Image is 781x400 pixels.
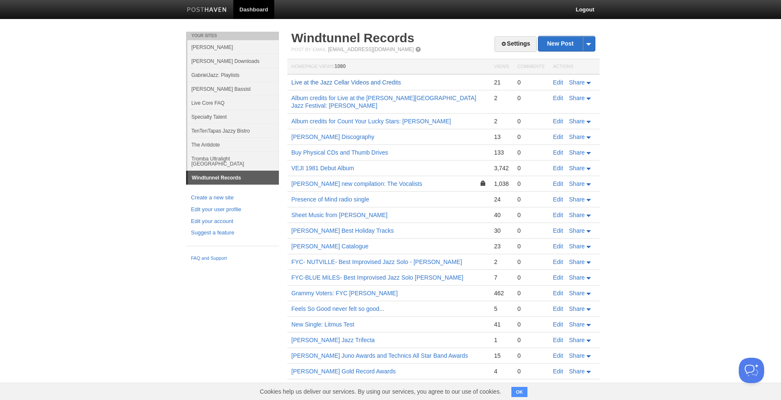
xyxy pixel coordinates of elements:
[553,95,563,101] a: Edit
[292,31,414,45] a: Windtunnel Records
[517,242,544,250] div: 0
[553,368,563,375] a: Edit
[517,227,544,234] div: 0
[553,196,563,203] a: Edit
[494,274,509,281] div: 7
[517,79,544,86] div: 0
[553,212,563,218] a: Edit
[292,95,476,109] a: Album credits for Live at the [PERSON_NAME][GEOGRAPHIC_DATA] Jazz Festival: [PERSON_NAME]
[494,289,509,297] div: 462
[569,243,585,250] span: Share
[292,290,398,297] a: Grammy Voters: FYC [PERSON_NAME]
[191,255,274,262] a: FAQ and Support
[292,274,464,281] a: FYC-BLUE MILES- Best Improvised Jazz Solo [PERSON_NAME]
[191,229,274,237] a: Suggest a feature
[335,63,346,69] span: 1080
[553,290,563,297] a: Edit
[494,258,509,266] div: 2
[553,259,563,265] a: Edit
[517,321,544,328] div: 0
[549,59,600,75] th: Actions
[569,321,585,328] span: Share
[569,227,585,234] span: Share
[569,352,585,359] span: Share
[187,7,227,14] img: Posthaven-bar
[191,193,274,202] a: Create a new site
[553,180,563,187] a: Edit
[494,367,509,375] div: 4
[187,68,279,82] a: GabrielJazz: Playlists
[553,243,563,250] a: Edit
[328,46,413,52] a: [EMAIL_ADDRESS][DOMAIN_NAME]
[517,133,544,141] div: 0
[292,180,422,187] a: [PERSON_NAME] new compilation: The Vocalists
[187,40,279,54] a: [PERSON_NAME]
[494,352,509,359] div: 15
[569,212,585,218] span: Share
[538,36,595,51] a: New Post
[292,352,468,359] a: [PERSON_NAME] Juno Awards and Technics All Star Band Awards
[569,305,585,312] span: Share
[187,82,279,96] a: [PERSON_NAME] Bassist
[553,133,563,140] a: Edit
[187,54,279,68] a: [PERSON_NAME] Downloads
[494,133,509,141] div: 13
[553,305,563,312] a: Edit
[553,321,563,328] a: Edit
[517,289,544,297] div: 0
[569,149,585,156] span: Share
[187,110,279,124] a: Specialty Talent
[494,149,509,156] div: 133
[494,336,509,344] div: 1
[186,32,279,40] li: Your Sites
[553,352,563,359] a: Edit
[292,118,451,125] a: Album credits for Count Your Lucky Stars: [PERSON_NAME]
[292,337,375,343] a: [PERSON_NAME] Jazz Trifecta
[517,336,544,344] div: 0
[517,149,544,156] div: 0
[494,117,509,125] div: 2
[553,274,563,281] a: Edit
[292,227,394,234] a: [PERSON_NAME] Best Holiday Tracks
[187,138,279,152] a: The Antidote
[517,274,544,281] div: 0
[739,358,764,383] iframe: Help Scout Beacon - Open
[251,383,510,400] span: Cookies help us deliver our services. By using our services, you agree to our use of cookies.
[287,59,490,75] th: Homepage Views
[490,59,513,75] th: Views
[292,305,384,312] a: Feels So Good never felt so good...
[292,259,462,265] a: FYC- NUTVILLE- Best Improvised Jazz Solo - [PERSON_NAME]
[187,124,279,138] a: TenTenTapas Jazzy Bistro
[188,171,279,185] a: Windtunnel Records
[292,149,388,156] a: Buy Physical CDs and Thumb Drives
[191,217,274,226] a: Edit your account
[569,368,585,375] span: Share
[292,243,369,250] a: [PERSON_NAME] Catalogue
[494,164,509,172] div: 3,742
[553,165,563,171] a: Edit
[517,196,544,203] div: 0
[513,59,549,75] th: Comments
[494,180,509,188] div: 1,038
[495,36,536,52] a: Settings
[569,180,585,187] span: Share
[292,79,401,86] a: Live at the Jazz Cellar Videos and Credits
[494,227,509,234] div: 30
[517,164,544,172] div: 0
[494,196,509,203] div: 24
[553,337,563,343] a: Edit
[517,94,544,102] div: 0
[517,367,544,375] div: 0
[292,133,375,140] a: [PERSON_NAME] Discography
[292,368,396,375] a: [PERSON_NAME] Gold Record Awards
[494,321,509,328] div: 41
[191,205,274,214] a: Edit your user profile
[569,274,585,281] span: Share
[517,211,544,219] div: 0
[553,227,563,234] a: Edit
[569,95,585,101] span: Share
[569,165,585,171] span: Share
[569,79,585,86] span: Share
[569,133,585,140] span: Share
[494,94,509,102] div: 2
